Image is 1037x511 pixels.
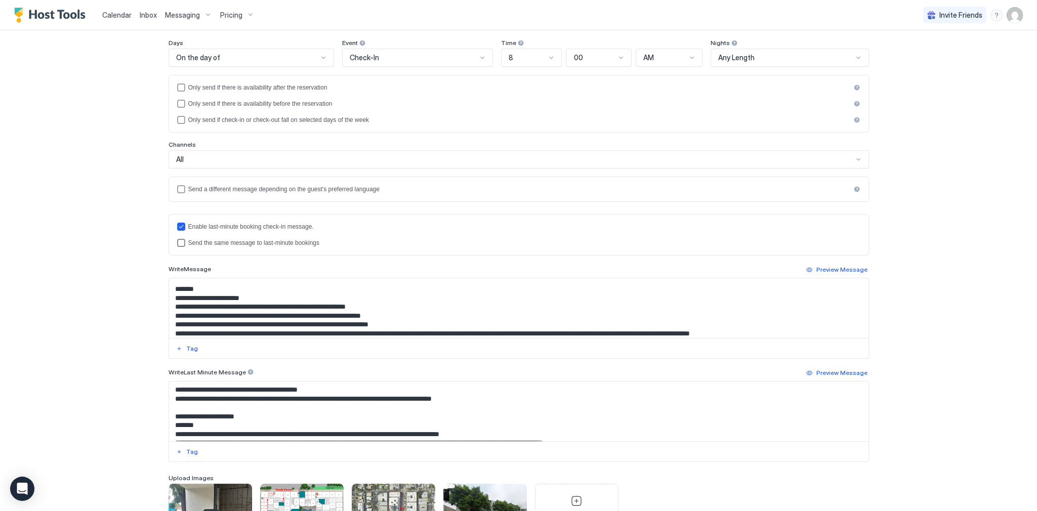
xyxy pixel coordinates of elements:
[186,447,198,456] div: Tag
[140,10,157,20] a: Inbox
[169,368,246,376] span: Write Last Minute Message
[350,53,379,62] span: Check-In
[169,141,196,148] span: Channels
[816,368,867,377] div: Preview Message
[169,381,868,441] textarea: Input Field
[220,11,242,20] span: Pricing
[169,265,211,273] span: Write Message
[939,11,982,20] span: Invite Friends
[805,264,869,276] button: Preview Message
[711,39,730,47] span: Nights
[188,186,850,193] div: Send a different message depending on the guest's preferred language
[188,116,850,123] div: Only send if check-in or check-out fall on selected days of the week
[188,223,860,230] div: Enable last-minute booking check-in message.
[188,239,860,246] div: Send the same message to last-minute bookings
[816,265,867,274] div: Preview Message
[10,477,34,501] div: Open Intercom Messenger
[805,367,869,379] button: Preview Message
[169,474,214,482] span: Upload Images
[175,343,199,355] button: Tag
[176,53,220,62] span: On the day of
[1007,7,1023,23] div: User profile
[188,100,850,107] div: Only send if there is availability before the reservation
[177,100,860,108] div: beforeReservation
[165,11,200,20] span: Messaging
[501,39,516,47] span: Time
[177,185,860,193] div: languagesEnabled
[573,53,583,62] span: 00
[175,446,199,458] button: Tag
[177,116,860,124] div: isLimited
[342,39,358,47] span: Event
[188,84,850,91] div: Only send if there is availability after the reservation
[176,155,184,164] span: All
[177,83,860,92] div: afterReservation
[169,39,183,47] span: Days
[509,53,513,62] span: 8
[177,223,860,231] div: lastMinuteMessageEnabled
[140,11,157,19] span: Inbox
[169,278,868,338] textarea: Input Field
[990,9,1003,21] div: menu
[643,53,654,62] span: AM
[14,8,90,23] a: Host Tools Logo
[718,53,755,62] span: Any Length
[186,344,198,353] div: Tag
[102,11,132,19] span: Calendar
[102,10,132,20] a: Calendar
[177,239,860,247] div: lastMinuteMessageIsTheSame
